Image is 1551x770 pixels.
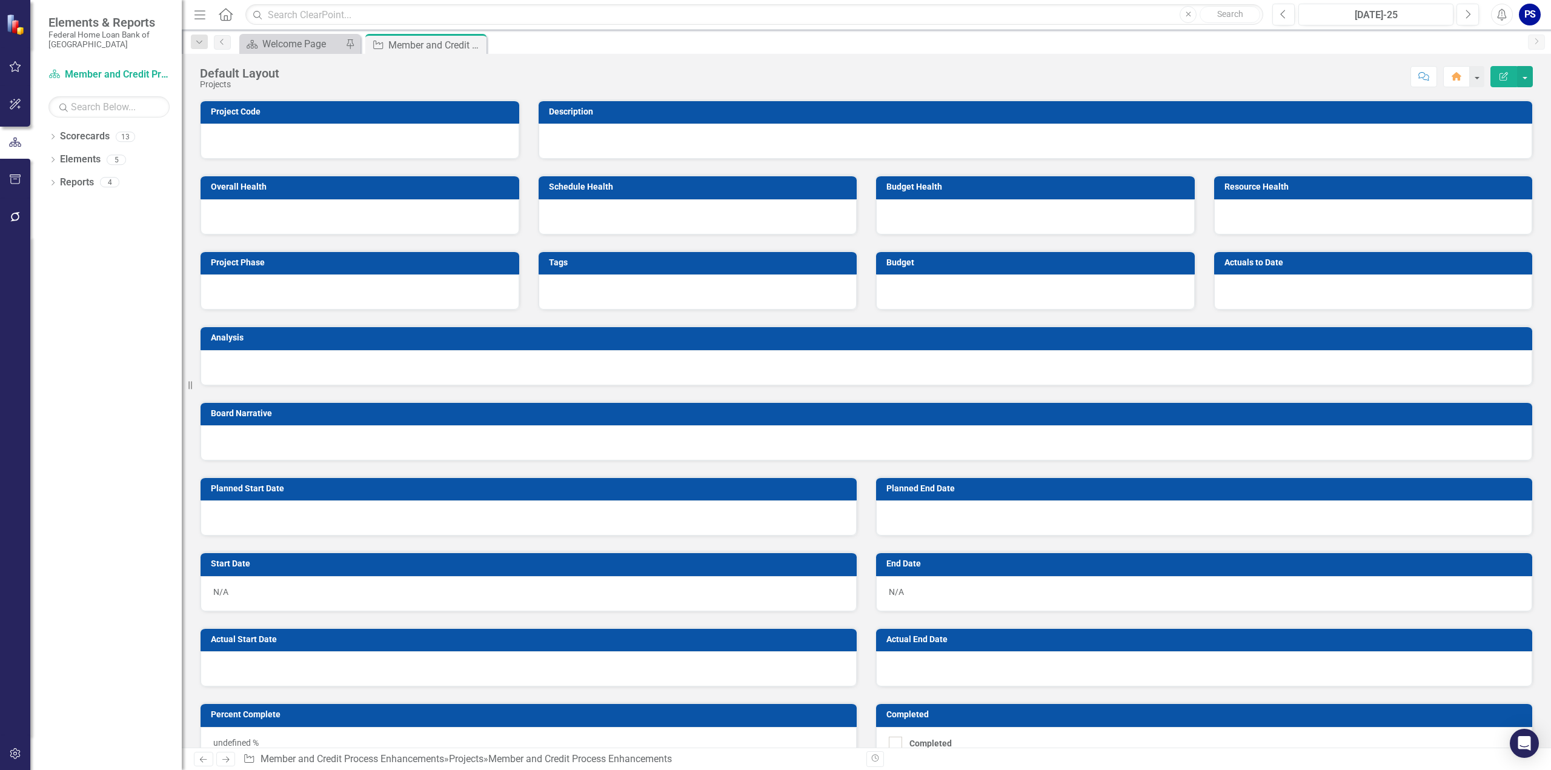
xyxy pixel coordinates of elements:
[242,36,342,51] a: Welcome Page
[200,67,279,80] div: Default Layout
[60,153,101,167] a: Elements
[211,710,851,719] h3: Percent Complete
[60,130,110,144] a: Scorecards
[1510,729,1539,758] div: Open Intercom Messenger
[1200,6,1260,23] button: Search
[211,182,513,191] h3: Overall Health
[211,409,1526,418] h3: Board Narrative
[48,30,170,50] small: Federal Home Loan Bank of [GEOGRAPHIC_DATA]
[211,107,513,116] h3: Project Code
[1298,4,1453,25] button: [DATE]-25
[211,484,851,493] h3: Planned Start Date
[886,484,1526,493] h3: Planned End Date
[48,15,170,30] span: Elements & Reports
[201,727,857,762] div: undefined %
[211,258,513,267] h3: Project Phase
[449,753,483,765] a: Projects
[200,80,279,89] div: Projects
[60,176,94,190] a: Reports
[876,576,1532,611] div: N/A
[211,559,851,568] h3: Start Date
[886,258,1189,267] h3: Budget
[116,131,135,142] div: 13
[1303,8,1449,22] div: [DATE]-25
[388,38,483,53] div: Member and Credit Process Enhancements
[243,752,857,766] div: » »
[211,635,851,644] h3: Actual Start Date
[886,635,1526,644] h3: Actual End Date
[1224,258,1527,267] h3: Actuals to Date
[201,576,857,611] div: N/A
[6,13,27,35] img: ClearPoint Strategy
[886,182,1189,191] h3: Budget Health
[549,107,1527,116] h3: Description
[488,753,672,765] div: Member and Credit Process Enhancements
[107,154,126,165] div: 5
[886,710,1526,719] h3: Completed
[1224,182,1527,191] h3: Resource Health
[1217,9,1243,19] span: Search
[211,333,1526,342] h3: Analysis
[100,178,119,188] div: 4
[262,36,342,51] div: Welcome Page
[549,258,851,267] h3: Tags
[245,4,1263,25] input: Search ClearPoint...
[48,96,170,118] input: Search Below...
[549,182,851,191] h3: Schedule Health
[886,559,1526,568] h3: End Date
[1519,4,1541,25] button: PS
[48,68,170,82] a: Member and Credit Process Enhancements
[261,753,444,765] a: Member and Credit Process Enhancements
